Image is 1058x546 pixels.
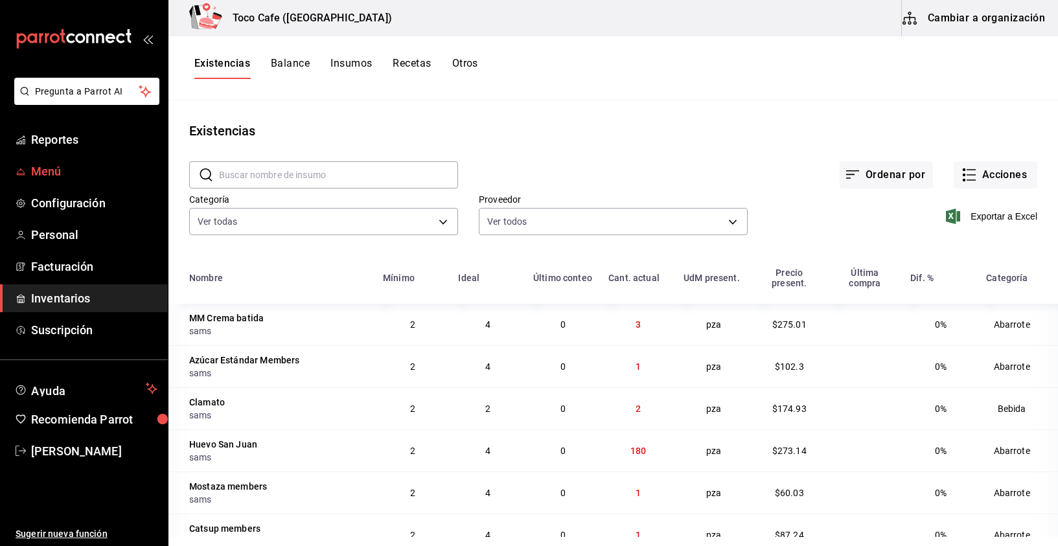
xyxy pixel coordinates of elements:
[410,404,415,414] span: 2
[194,57,250,79] button: Existencias
[452,57,478,79] button: Otros
[485,488,490,498] span: 4
[485,530,490,540] span: 4
[189,367,367,380] div: sams
[222,10,392,26] h3: Toco Cafe ([GEOGRAPHIC_DATA])
[676,304,752,345] td: pza
[772,404,807,414] span: $174.93
[608,273,660,283] div: Cant. actual
[31,411,157,428] span: Recomienda Parrot
[840,161,933,188] button: Ordenar por
[31,321,157,339] span: Suscripción
[189,121,255,141] div: Existencias
[935,530,947,540] span: 0%
[410,488,415,498] span: 2
[14,78,159,105] button: Pregunta a Parrot AI
[560,488,566,498] span: 0
[772,319,807,330] span: $275.01
[533,273,592,283] div: Último conteo
[630,446,646,456] span: 180
[636,319,641,330] span: 3
[485,404,490,414] span: 2
[189,273,223,283] div: Nombre
[31,194,157,212] span: Configuración
[835,267,895,288] div: Última compra
[560,530,566,540] span: 0
[189,354,299,367] div: Azúcar Estándar Members
[485,446,490,456] span: 4
[410,319,415,330] span: 2
[676,429,752,472] td: pza
[560,319,566,330] span: 0
[31,163,157,180] span: Menú
[636,404,641,414] span: 2
[978,429,1058,472] td: Abarrote
[949,209,1037,224] button: Exportar a Excel
[775,361,804,372] span: $102.3
[31,290,157,307] span: Inventarios
[676,345,752,387] td: pza
[31,442,157,460] span: [PERSON_NAME]
[978,304,1058,345] td: Abarrote
[485,361,490,372] span: 4
[31,131,157,148] span: Reportes
[986,273,1028,283] div: Categoría
[189,493,367,506] div: sams
[383,273,415,283] div: Mínimo
[560,404,566,414] span: 0
[198,215,237,228] span: Ver todas
[189,396,225,409] div: Clamato
[31,226,157,244] span: Personal
[31,381,141,396] span: Ayuda
[410,361,415,372] span: 2
[271,57,310,79] button: Balance
[636,361,641,372] span: 1
[189,195,458,204] label: Categoría
[189,438,257,451] div: Huevo San Juan
[775,530,804,540] span: $87.24
[194,57,478,79] div: navigation tabs
[935,319,947,330] span: 0%
[676,472,752,514] td: pza
[393,57,431,79] button: Recetas
[560,361,566,372] span: 0
[772,446,807,456] span: $273.14
[954,161,1037,188] button: Acciones
[935,404,947,414] span: 0%
[31,258,157,275] span: Facturación
[978,387,1058,429] td: Bebida
[978,472,1058,514] td: Abarrote
[676,387,752,429] td: pza
[189,312,264,324] div: MM Crema batida
[189,480,267,493] div: Mostaza members
[189,451,367,464] div: sams
[978,345,1058,387] td: Abarrote
[910,273,934,283] div: Dif. %
[935,446,947,456] span: 0%
[487,215,527,228] span: Ver todos
[935,361,947,372] span: 0%
[775,488,804,498] span: $60.03
[189,522,260,535] div: Catsup members
[330,57,372,79] button: Insumos
[479,195,748,204] label: Proveedor
[684,273,740,283] div: UdM present.
[759,267,820,288] div: Precio present.
[458,273,479,283] div: Ideal
[410,446,415,456] span: 2
[636,530,641,540] span: 1
[485,319,490,330] span: 4
[189,324,367,337] div: sams
[9,94,159,108] a: Pregunta a Parrot AI
[410,530,415,540] span: 2
[636,488,641,498] span: 1
[189,409,367,422] div: sams
[16,527,157,541] span: Sugerir nueva función
[219,162,458,188] input: Buscar nombre de insumo
[143,34,153,44] button: open_drawer_menu
[560,446,566,456] span: 0
[935,488,947,498] span: 0%
[35,85,139,98] span: Pregunta a Parrot AI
